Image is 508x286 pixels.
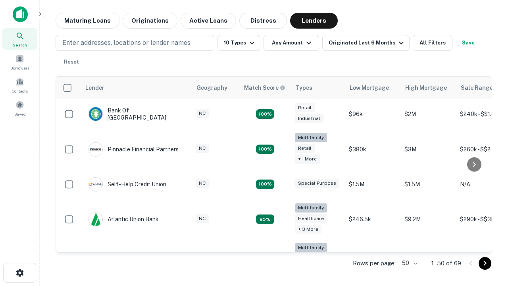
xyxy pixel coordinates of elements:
div: Matching Properties: 16, hasApolloMatch: undefined [256,109,274,119]
span: Saved [14,111,26,117]
div: + 1 more [295,155,320,164]
div: Matching Properties: 9, hasApolloMatch: undefined [256,214,274,224]
div: NC [196,214,209,223]
div: Self-help Credit Union [89,177,166,191]
button: Any Amount [264,35,319,51]
button: Enter addresses, locations or lender names [56,35,214,51]
a: Contacts [2,74,37,96]
button: 10 Types [217,35,260,51]
span: Search [13,42,27,48]
div: + 3 more [295,225,321,234]
button: Lenders [290,13,338,29]
div: Low Mortgage [350,83,389,93]
div: Industrial [295,114,323,123]
td: $2M [400,99,456,129]
div: Matching Properties: 17, hasApolloMatch: undefined [256,145,274,154]
button: Active Loans [181,13,236,29]
a: Saved [2,97,37,119]
div: Sale Range [461,83,493,93]
td: $1.5M [345,169,400,199]
span: Contacts [12,88,28,94]
td: $246.5k [345,199,400,240]
img: capitalize-icon.png [13,6,28,22]
button: All Filters [413,35,452,51]
div: Multifamily [295,203,327,213]
div: Bank Of [GEOGRAPHIC_DATA] [89,107,184,121]
img: picture [89,178,102,191]
div: Multifamily [295,243,327,252]
div: Atlantic Union Bank [89,212,159,226]
p: 1–50 of 69 [431,259,461,268]
th: Capitalize uses an advanced AI algorithm to match your search with the best lender. The match sco... [239,77,291,99]
div: Pinnacle Financial Partners [89,142,179,157]
div: Types [296,83,312,93]
div: Special Purpose [295,179,339,188]
div: Retail [295,103,315,112]
h6: Match Score [244,83,284,92]
div: NC [196,109,209,118]
th: Types [291,77,345,99]
button: Save your search to get updates of matches that match your search criteria. [456,35,481,51]
div: NC [196,144,209,153]
td: $246k [345,239,400,279]
td: $380k [345,129,400,169]
th: Lender [81,77,192,99]
th: Geography [192,77,239,99]
div: Originated Last 6 Months [329,38,406,48]
div: Capitalize uses an advanced AI algorithm to match your search with the best lender. The match sco... [244,83,285,92]
span: Borrowers [10,65,29,71]
button: Reset [59,54,84,70]
td: $3.2M [400,239,456,279]
button: Go to next page [479,257,491,270]
div: Geography [196,83,227,93]
td: $3M [400,129,456,169]
td: $1.5M [400,169,456,199]
img: picture [89,213,102,226]
div: Healthcare [295,214,327,223]
div: The Fidelity Bank [89,252,153,267]
div: Retail [295,144,315,153]
div: Matching Properties: 11, hasApolloMatch: undefined [256,180,274,189]
div: Multifamily [295,133,327,142]
th: Low Mortgage [345,77,400,99]
td: $96k [345,99,400,129]
img: picture [89,107,102,121]
th: High Mortgage [400,77,456,99]
div: High Mortgage [405,83,447,93]
p: Rows per page: [353,259,396,268]
button: Originations [123,13,177,29]
div: NC [196,179,209,188]
button: Originated Last 6 Months [322,35,410,51]
img: picture [89,143,102,156]
p: Enter addresses, locations or lender names [62,38,190,48]
a: Borrowers [2,51,37,73]
button: Maturing Loans [56,13,119,29]
iframe: Chat Widget [468,222,508,261]
button: Distress [239,13,287,29]
div: 50 [399,257,419,269]
div: Lender [85,83,104,93]
td: $9.2M [400,199,456,240]
a: Search [2,28,37,50]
